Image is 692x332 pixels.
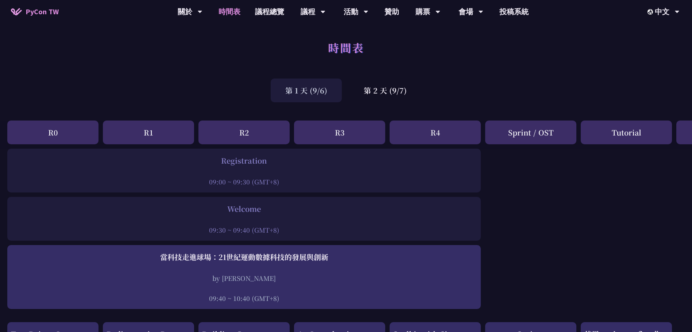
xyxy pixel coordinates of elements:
[11,294,477,303] div: 09:40 ~ 10:40 (GMT+8)
[647,9,655,15] img: Locale Icon
[485,121,576,144] div: Sprint / OST
[390,121,481,144] div: R4
[7,121,98,144] div: R0
[581,121,672,144] div: Tutorial
[11,203,477,214] div: Welcome
[349,79,421,102] div: 第 2 天 (9/7)
[11,274,477,283] div: by [PERSON_NAME]
[11,252,477,303] a: 當科技走進球場：21世紀運動數據科技的發展與創新 by [PERSON_NAME] 09:40 ~ 10:40 (GMT+8)
[11,8,22,15] img: Home icon of PyCon TW 2025
[11,252,477,263] div: 當科技走進球場：21世紀運動數據科技的發展與創新
[328,37,364,58] h1: 時間表
[198,121,290,144] div: R2
[294,121,385,144] div: R3
[26,6,59,17] span: PyCon TW
[11,155,477,166] div: Registration
[271,79,342,102] div: 第 1 天 (9/6)
[11,225,477,234] div: 09:30 ~ 09:40 (GMT+8)
[4,3,66,21] a: PyCon TW
[11,177,477,186] div: 09:00 ~ 09:30 (GMT+8)
[103,121,194,144] div: R1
